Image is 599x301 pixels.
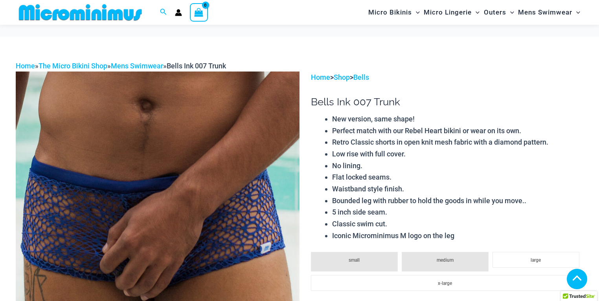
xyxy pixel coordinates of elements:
li: Classic swim cut. [332,218,583,230]
span: Bells Ink 007 Trunk [167,62,226,70]
span: Micro Lingerie [424,2,472,22]
li: large [492,252,579,268]
span: Menu Toggle [472,2,480,22]
span: Mens Swimwear [518,2,572,22]
span: Menu Toggle [506,2,514,22]
span: x-large [438,281,452,286]
a: OutersMenu ToggleMenu Toggle [482,2,516,22]
span: Outers [484,2,506,22]
span: large [531,257,541,263]
li: No lining. [332,160,583,172]
h1: Bells Ink 007 Trunk [311,96,583,108]
span: Micro Bikinis [368,2,412,22]
li: small [311,252,398,272]
li: x-large [311,275,579,291]
img: MM SHOP LOGO FLAT [16,4,145,21]
nav: Site Navigation [365,1,583,24]
a: Micro LingerieMenu ToggleMenu Toggle [422,2,481,22]
a: Home [311,73,330,81]
li: 5 inch side seam. [332,206,583,218]
li: medium [402,252,489,272]
a: Mens Swimwear [111,62,163,70]
span: medium [437,257,454,263]
li: Bounded leg with rubber to hold the goods in while you move.. [332,195,583,207]
li: New version, same shape! [332,113,583,125]
a: View Shopping Cart, empty [190,3,208,21]
span: Menu Toggle [412,2,420,22]
a: Shop [334,73,350,81]
span: » » » [16,62,226,70]
a: Search icon link [160,7,167,17]
a: Mens SwimwearMenu ToggleMenu Toggle [516,2,582,22]
span: Menu Toggle [572,2,580,22]
li: Waistband style finish. [332,183,583,195]
a: Bells [353,73,369,81]
li: Low rise with full cover. [332,148,583,160]
li: Perfect match with our Rebel Heart bikini or wear on its own. [332,125,583,137]
li: Retro Classic shorts in open knit mesh fabric with a diamond pattern. [332,136,583,148]
a: The Micro Bikini Shop [39,62,107,70]
li: Iconic Microminimus M logo on the leg [332,230,583,242]
li: Flat locked seams. [332,171,583,183]
a: Micro BikinisMenu ToggleMenu Toggle [366,2,422,22]
a: Home [16,62,35,70]
a: Account icon link [175,9,182,16]
p: > > [311,72,583,83]
span: small [349,257,360,263]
